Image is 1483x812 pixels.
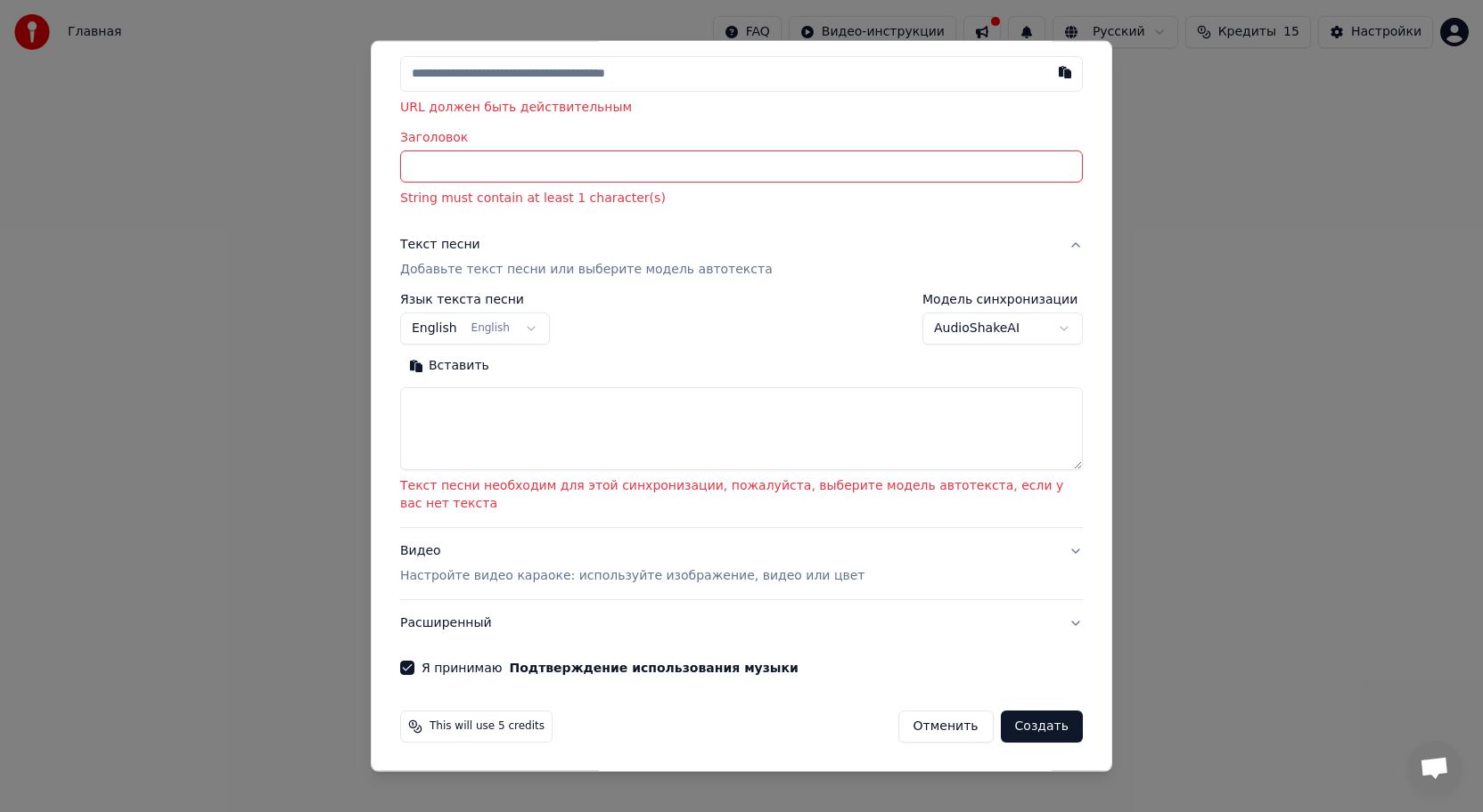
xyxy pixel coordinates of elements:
[898,710,994,742] button: Отменить
[400,261,773,279] p: Добавьте текст песни или выберите модель автотекста
[400,352,498,380] button: Вставить
[400,566,864,584] p: Настройте видео караоке: используйте изображение, видео или цвет
[422,661,799,673] label: Я принимаю
[430,719,545,733] span: This will use 5 credits
[400,599,1083,646] button: Расширенный
[400,477,1083,513] p: Текст песни необходим для этой синхронизации, пожалуйста, выберите модель автотекста, если у вас ...
[1001,710,1083,742] button: Создать
[400,222,1083,293] button: Текст песниДобавьте текст песни или выберите модель автотекста
[400,542,864,585] div: Видео
[400,99,1083,117] p: URL должен быть действительным
[400,131,1083,143] label: Заголовок
[400,190,1083,207] p: String must contain at least 1 character(s)
[400,293,550,305] label: Язык текста песни
[400,236,480,254] div: Текст песни
[510,661,799,673] button: Я принимаю
[400,528,1083,599] button: ВидеоНастройте видео караоке: используйте изображение, видео или цвет
[922,293,1083,305] label: Модель синхронизации
[400,293,1083,527] div: Текст песниДобавьте текст песни или выберите модель автотекста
